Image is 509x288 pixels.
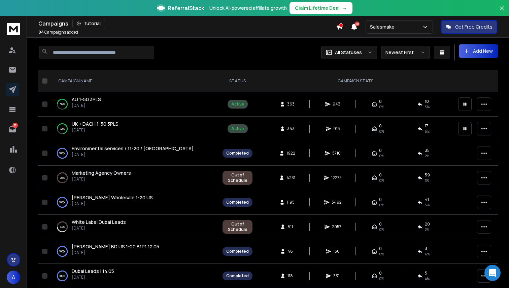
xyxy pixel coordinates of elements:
[72,176,131,182] p: [DATE]
[286,151,295,156] span: 1922
[257,70,454,92] th: CAMPAIGN STATS
[287,224,294,230] span: 811
[355,22,360,26] span: 50
[379,251,384,257] span: 0%
[218,70,257,92] th: STATUS
[72,19,105,28] button: Tutorial
[379,123,382,129] span: 0
[72,96,101,102] span: AU 1-50 3PLS
[50,215,218,239] td: 63%White Label Dubai Leads[DATE]
[290,2,352,14] button: Claim Lifetime Deal→
[72,170,131,176] a: Marketing Agency Owners
[72,275,114,280] p: [DATE]
[455,24,493,30] p: Get Free Credits
[332,200,342,205] span: 3492
[335,49,362,56] p: All Statuses
[50,166,218,190] td: 98%Marketing Agency Owners[DATE]
[379,178,384,183] span: 0%
[59,273,65,279] p: 100 %
[425,271,427,276] span: 5
[425,148,430,153] span: 35
[379,104,384,110] span: 0%
[60,174,65,181] p: 98 %
[50,92,218,117] td: 66%AU 1-50 3PLS[DATE]
[231,101,244,107] div: Active
[331,175,342,180] span: 12275
[168,4,204,12] span: ReferralStack
[72,219,126,225] a: White Label Dubai Leads
[12,123,18,128] p: 21
[379,99,382,104] span: 0
[342,5,347,11] span: →
[287,200,295,205] span: 1195
[226,151,249,156] div: Completed
[379,246,382,251] span: 0
[226,273,249,279] div: Completed
[72,225,126,231] p: [DATE]
[72,127,118,133] p: [DATE]
[379,271,382,276] span: 0
[370,24,397,30] p: Salesmake
[379,221,382,227] span: 0
[38,19,336,28] div: Campaigns
[425,276,430,281] span: 4 %
[425,251,430,257] span: 6 %
[59,150,65,157] p: 100 %
[379,197,382,202] span: 0
[333,126,340,131] span: 916
[287,273,294,279] span: 118
[72,121,118,127] span: UK + DACH 1-50 3PLS
[72,152,194,157] p: [DATE]
[38,29,44,35] span: 94
[72,243,159,250] a: [PERSON_NAME] BD US 1-20 B1P1 12.05
[425,99,429,104] span: 10
[72,121,118,127] a: UK + DACH 1-50 3PLS
[209,5,287,11] p: Unlock AI-powered affiliate growth
[381,46,430,59] button: Newest First
[425,202,430,208] span: 3 %
[459,44,498,58] button: Add New
[226,172,249,183] div: Out of Schedule
[287,249,294,254] span: 48
[332,224,341,230] span: 2057
[60,223,65,230] p: 63 %
[286,175,295,180] span: 4231
[287,101,295,107] span: 363
[72,170,131,176] span: Marketing Agency Owners
[226,221,249,232] div: Out of Schedule
[425,197,429,202] span: 41
[379,276,384,281] span: 0%
[72,250,159,255] p: [DATE]
[226,200,249,205] div: Completed
[425,129,430,134] span: 5 %
[379,227,384,232] span: 0%
[379,129,384,134] span: 0%
[7,271,20,284] button: A
[441,20,497,34] button: Get Free Credits
[50,239,218,264] td: 100%[PERSON_NAME] BD US 1-20 B1P1 12.05[DATE]
[379,148,382,153] span: 0
[59,248,65,255] p: 100 %
[425,246,427,251] span: 3
[72,103,101,108] p: [DATE]
[425,172,430,178] span: 59
[50,117,218,141] td: 72%UK + DACH 1-50 3PLS[DATE]
[425,178,429,183] span: 1 %
[50,141,218,166] td: 100%Environmental services / 11-20 / [GEOGRAPHIC_DATA][DATE]
[332,151,341,156] span: 5710
[72,201,153,206] p: [DATE]
[425,153,429,159] span: 2 %
[60,125,65,132] p: 72 %
[72,268,114,275] a: Dubai Leads | 14.05
[38,30,78,35] p: Campaigns added
[425,104,430,110] span: 3 %
[72,194,153,201] span: [PERSON_NAME] Wholesale 1-20 US
[72,145,194,152] span: Environmental services / 11-20 / [GEOGRAPHIC_DATA]
[333,273,340,279] span: 331
[60,101,65,108] p: 66 %
[287,126,295,131] span: 343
